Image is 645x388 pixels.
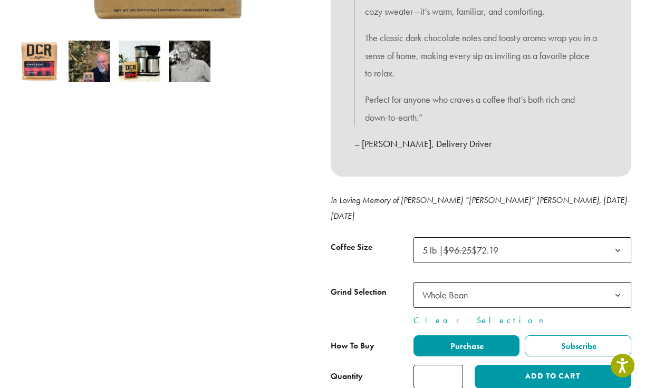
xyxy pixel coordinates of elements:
img: Howie's Blend - Image 2 [69,41,110,82]
img: Howie Heyer [169,41,210,82]
img: Howie's Blend - Image 3 [119,41,160,82]
span: 5 lb | $96.25 $72.19 [413,237,631,263]
span: Whole Bean [418,285,478,305]
span: 5 lb | $96.25 $72.19 [418,240,509,260]
label: Grind Selection [331,285,413,300]
del: $96.25 [444,244,471,256]
div: Quantity [331,370,363,383]
span: Whole Bean [413,282,631,308]
a: Clear Selection [413,314,631,327]
em: In Loving Memory of [PERSON_NAME] “[PERSON_NAME]” [PERSON_NAME], [DATE]-[DATE] [331,195,630,221]
span: 5 lb | $72.19 [422,244,498,256]
img: Howie's Blend [18,41,60,82]
span: How To Buy [331,340,374,351]
p: The classic dark chocolate notes and toasty aroma wrap you in a sense of home, making every sip a... [365,29,597,82]
span: Purchase [449,341,484,352]
p: – [PERSON_NAME], Delivery Driver [354,135,608,153]
span: Whole Bean [422,289,468,301]
span: Subscribe [560,341,596,352]
label: Coffee Size [331,240,413,255]
p: Perfect for anyone who craves a coffee that’s both rich and down-to-earth.” [365,91,597,127]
